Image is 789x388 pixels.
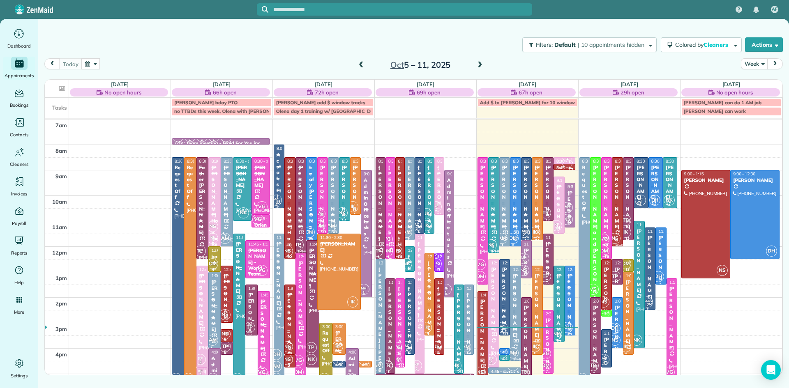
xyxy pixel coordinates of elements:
div: [PERSON_NAME] and [DATE][PERSON_NAME] [567,190,573,367]
div: [PERSON_NAME] [320,241,358,253]
div: background check ARC Lab - Arcpoint Labs [211,254,218,366]
a: Reports [3,234,35,257]
a: Payroll [3,204,35,227]
div: [PERSON_NAME] [491,165,497,230]
span: OM [598,246,609,257]
span: 1:30 - 4:15 [287,286,307,291]
span: 11:30 - 5:30 [277,235,299,240]
span: KF [434,203,438,208]
span: IK [620,227,631,238]
div: [PERSON_NAME] [604,266,610,331]
span: MH [521,255,527,259]
span: KF [210,235,215,239]
div: [PERSON_NAME] - World Team [604,165,610,271]
span: VG [256,201,268,212]
div: [PERSON_NAME] [457,292,461,369]
div: Father [PERSON_NAME] [199,165,206,236]
div: [PERSON_NAME] [260,298,268,351]
span: NS [219,309,231,320]
span: 1:15 - 4:45 [398,280,418,285]
span: AM [219,233,231,244]
span: 8:30 - 11:45 [535,158,557,164]
span: 12:45 - 3:45 [556,267,579,272]
div: [PERSON_NAME] [388,165,393,241]
button: Filters: Default | 10 appointments hidden [522,37,657,52]
span: 12:30 - 4:45 [491,260,513,266]
span: DH [653,271,664,282]
span: More [14,308,24,316]
button: prev [44,58,60,69]
a: Bookings [3,86,35,109]
div: [PERSON_NAME] [235,165,249,188]
span: DH [649,195,660,206]
small: 2 [519,231,529,239]
a: [DATE] [213,81,231,87]
small: 1 [519,257,529,265]
div: Request Off [187,165,194,200]
button: Colored byCleaners [661,37,742,52]
span: 8:30 - 12:15 [298,158,321,164]
span: 11:30 - 2:30 [320,235,342,240]
span: 12:45 - 4:45 [199,267,221,272]
a: Appointments [3,57,35,80]
span: AM [325,220,337,231]
span: Payroll [12,219,27,227]
span: OM [382,246,393,257]
span: [PERSON_NAME] can do 1 AM job [684,99,762,106]
div: [PERSON_NAME] [398,286,403,363]
span: Default [554,41,576,48]
span: 2:00 - 5:00 [593,298,613,304]
div: [PERSON_NAME] [658,235,664,300]
span: AC [521,229,526,233]
span: 8:30 - 10:45 [353,158,375,164]
small: 1 [431,263,441,271]
span: 8:30 - 11:00 [342,158,364,164]
span: AC [414,222,419,227]
span: 8:30 - 12:30 [287,158,309,164]
span: 11:30 - 5:30 [236,235,258,240]
span: 8:30 - 11:30 [331,158,353,164]
span: 8:30 - 10:30 [637,158,659,164]
div: [PERSON_NAME] [417,241,422,318]
a: Help [3,264,35,287]
div: [PERSON_NAME] [248,292,255,345]
span: TP [372,246,383,257]
span: NS [598,296,609,308]
div: [PERSON_NAME] [199,273,206,326]
div: [PERSON_NAME] [684,177,728,183]
div: Admin Office tasks [447,177,452,260]
div: [PERSON_NAME] [524,165,530,230]
span: Filters: [536,41,553,48]
span: 12:15 - 5:15 [298,254,321,259]
span: Appointments [5,71,34,80]
span: 1:30 - 3:30 [248,286,268,291]
div: [PERSON_NAME] [378,165,383,241]
span: IK [421,220,432,231]
a: [DATE] [315,81,332,87]
span: 8:30 - 5:30 [187,158,207,164]
span: 8:30 - 12:00 [224,158,246,164]
span: NK [238,207,249,218]
button: Week [741,58,768,69]
span: [PERSON_NAME] bday PTO [174,99,238,106]
span: IK [529,227,540,238]
div: [PERSON_NAME] [353,165,359,230]
div: [PERSON_NAME] [733,177,777,183]
span: Add $ to [PERSON_NAME] for 10 window tracks [480,99,591,106]
span: 11:45 - 1:15 [248,241,270,247]
span: AC [645,298,650,303]
button: next [767,58,783,69]
div: [PERSON_NAME] for parents [556,273,562,379]
div: Request Off [174,165,182,200]
div: [PERSON_NAME] [545,241,551,306]
a: Contacts [3,116,35,139]
span: Olena day 1 training w/ [GEOGRAPHIC_DATA] [276,108,382,114]
span: 12:00 - 1:00 [211,248,233,253]
span: 12:30 - 1:30 [615,260,637,266]
a: Filters: Default | 10 appointments hidden [518,37,657,52]
a: [DATE] [417,81,434,87]
div: [PERSON_NAME] [417,165,422,241]
span: 11:30 - 1:30 [546,235,568,240]
span: 8:30 - 12:00 [211,158,233,164]
span: 8:30 - 10:45 [437,158,459,164]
